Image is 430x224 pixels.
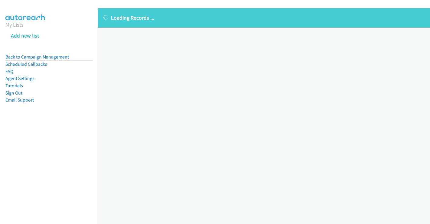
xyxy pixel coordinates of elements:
[5,69,13,74] a: FAQ
[5,75,34,81] a: Agent Settings
[5,90,22,96] a: Sign Out
[5,61,47,67] a: Scheduled Callbacks
[5,21,24,28] a: My Lists
[11,32,39,39] a: Add new list
[5,54,69,60] a: Back to Campaign Management
[103,14,425,22] p: Loading Records ...
[5,83,23,89] a: Tutorials
[5,97,34,103] a: Email Support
